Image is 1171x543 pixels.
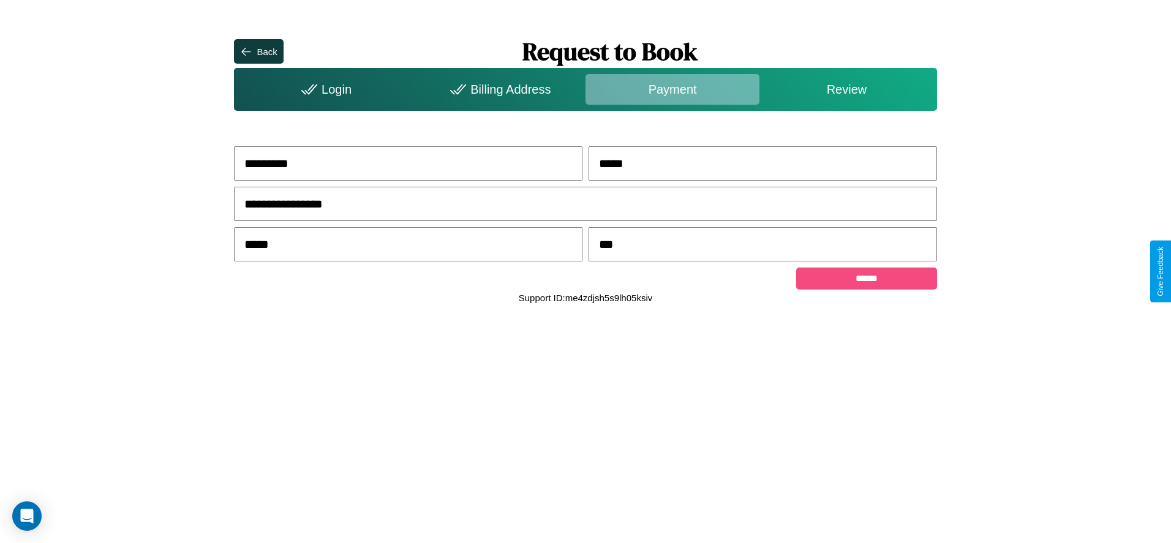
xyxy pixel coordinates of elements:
div: Give Feedback [1156,247,1165,296]
div: Login [237,74,411,105]
div: Review [759,74,933,105]
div: Back [257,47,277,57]
button: Back [234,39,283,64]
div: Open Intercom Messenger [12,501,42,531]
h1: Request to Book [284,35,937,68]
div: Billing Address [412,74,585,105]
p: Support ID: me4zdjsh5s9lh05ksiv [519,290,652,306]
div: Payment [585,74,759,105]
